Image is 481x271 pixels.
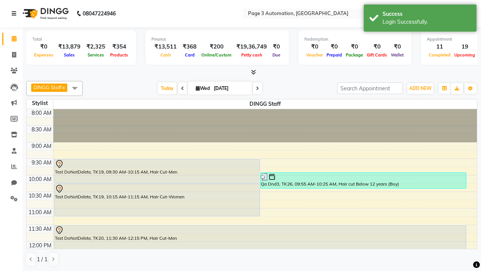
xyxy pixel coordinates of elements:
[54,159,260,183] div: Test DoNotDelete, TK19, 09:30 AM-10:15 AM, Hair Cut-Men
[27,192,53,200] div: 10:30 AM
[271,52,282,58] span: Due
[304,52,325,58] span: Voucher
[452,43,477,51] div: 19
[151,43,180,51] div: ₹13,511
[183,52,197,58] span: Card
[54,184,260,216] div: Test DoNotDelete, TK19, 10:15 AM-11:15 AM, Hair Cut-Women
[344,52,365,58] span: Package
[159,52,173,58] span: Cash
[30,109,53,117] div: 8:00 AM
[32,43,55,51] div: ₹0
[427,52,452,58] span: Completed
[200,52,233,58] span: Online/Custom
[233,43,270,51] div: ₹19,36,749
[427,43,452,51] div: 11
[383,10,471,18] div: Success
[200,43,233,51] div: ₹200
[83,3,116,24] b: 08047224946
[389,43,405,51] div: ₹0
[37,256,47,263] span: 1 / 1
[30,142,53,150] div: 9:00 AM
[54,225,466,249] div: Test DoNotDelete, TK20, 11:30 AM-12:15 PM, Hair Cut-Men
[62,84,65,90] a: x
[270,43,283,51] div: ₹0
[27,242,53,250] div: 12:00 PM
[337,82,403,94] input: Search Appointment
[194,85,212,91] span: Wed
[108,43,130,51] div: ₹354
[55,43,83,51] div: ₹13,879
[409,85,431,91] span: ADD NEW
[304,36,405,43] div: Redemption
[365,43,389,51] div: ₹0
[30,159,53,167] div: 9:30 AM
[62,52,77,58] span: Sales
[32,36,130,43] div: Total
[30,126,53,134] div: 8:30 AM
[212,83,249,94] input: 2025-10-01
[239,52,264,58] span: Petty cash
[27,225,53,233] div: 11:30 AM
[389,52,405,58] span: Wallet
[33,84,62,90] span: DINGG Staff
[151,36,283,43] div: Finance
[32,52,55,58] span: Expenses
[260,173,466,188] div: Qa Dnd3, TK26, 09:55 AM-10:25 AM, Hair cut Below 12 years (Boy)
[19,3,71,24] img: logo
[325,52,344,58] span: Prepaid
[83,43,108,51] div: ₹2,325
[158,82,177,94] span: Today
[27,99,53,107] div: Stylist
[365,52,389,58] span: Gift Cards
[407,83,433,94] button: ADD NEW
[86,52,106,58] span: Services
[53,99,477,109] span: DINGG Staff
[27,175,53,183] div: 10:00 AM
[108,52,130,58] span: Products
[325,43,344,51] div: ₹0
[304,43,325,51] div: ₹0
[344,43,365,51] div: ₹0
[180,43,200,51] div: ₹368
[383,18,471,26] div: Login Successfully.
[452,52,477,58] span: Upcoming
[27,209,53,216] div: 11:00 AM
